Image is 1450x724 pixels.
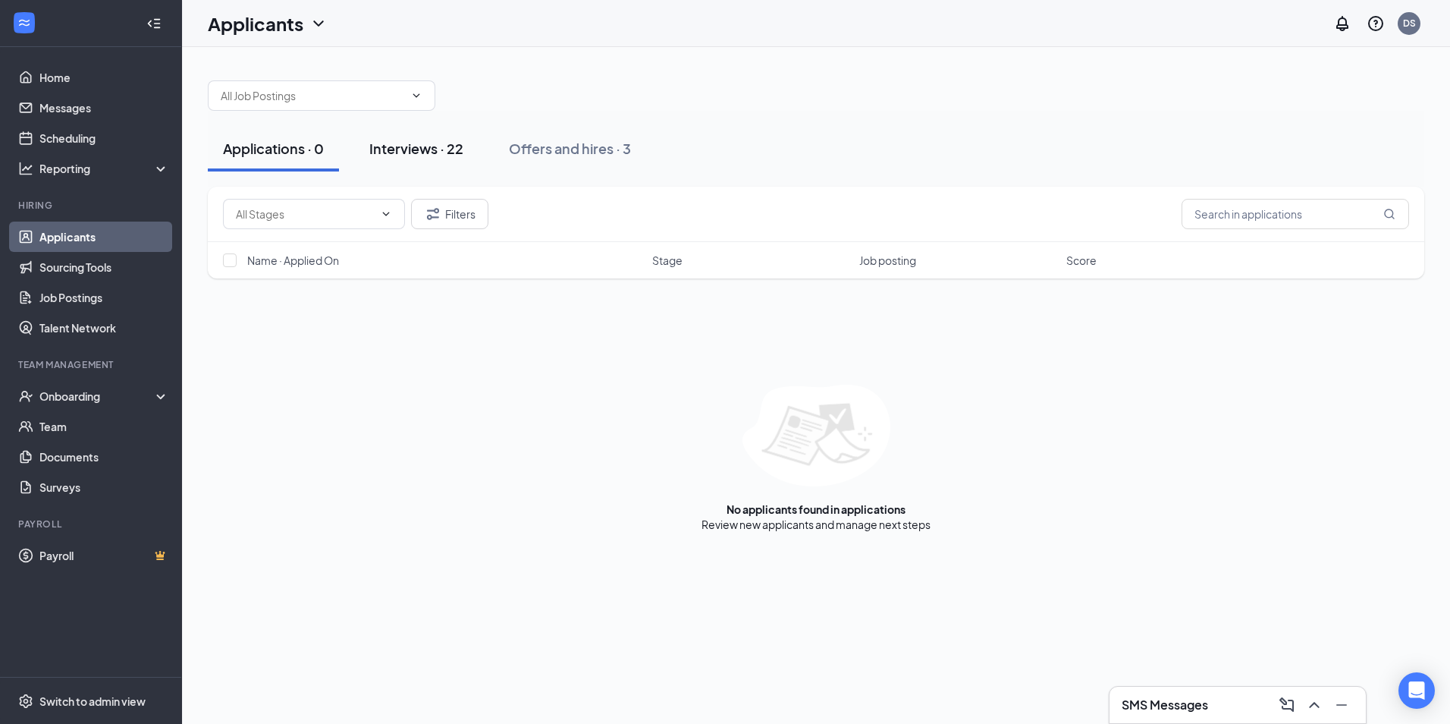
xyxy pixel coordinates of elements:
a: Surveys [39,472,169,502]
a: Job Postings [39,282,169,313]
span: Score [1066,253,1097,268]
a: Team [39,411,169,442]
svg: Collapse [146,16,162,31]
h1: Applicants [208,11,303,36]
div: Interviews · 22 [369,139,463,158]
a: Documents [39,442,169,472]
svg: ChevronUp [1305,696,1323,714]
span: Stage [652,253,683,268]
svg: Minimize [1332,696,1351,714]
div: No applicants found in applications [727,502,905,517]
svg: ChevronDown [380,208,392,220]
div: Switch to admin view [39,694,146,709]
img: empty-state [742,385,890,486]
button: ChevronUp [1302,693,1326,717]
a: Sourcing Tools [39,252,169,282]
div: Applications · 0 [223,139,324,158]
span: Job posting [859,253,916,268]
div: Team Management [18,358,166,371]
div: Review new applicants and manage next steps [701,517,931,532]
span: Name · Applied On [247,253,339,268]
svg: UserCheck [18,389,33,404]
a: Applicants [39,222,169,252]
button: Filter Filters [411,199,488,229]
a: PayrollCrown [39,540,169,571]
a: Talent Network [39,313,169,343]
div: Reporting [39,161,170,176]
div: DS [1403,17,1416,30]
input: All Job Postings [221,87,404,104]
input: Search in applications [1182,199,1409,229]
svg: ComposeMessage [1278,696,1296,714]
svg: ChevronDown [410,90,422,102]
div: Hiring [18,199,166,212]
div: Onboarding [39,389,156,404]
button: ComposeMessage [1275,693,1299,717]
a: Messages [39,93,169,123]
svg: Settings [18,694,33,709]
svg: MagnifyingGlass [1383,208,1395,220]
svg: Notifications [1333,14,1351,33]
h3: SMS Messages [1122,697,1208,713]
input: All Stages [236,206,374,222]
div: Open Intercom Messenger [1398,672,1435,709]
svg: ChevronDown [309,14,328,33]
svg: WorkstreamLogo [17,15,32,30]
div: Payroll [18,518,166,530]
svg: Analysis [18,161,33,176]
div: Offers and hires · 3 [509,139,631,158]
a: Scheduling [39,123,169,153]
a: Home [39,62,169,93]
svg: Filter [424,205,442,223]
button: Minimize [1329,693,1354,717]
svg: QuestionInfo [1367,14,1385,33]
